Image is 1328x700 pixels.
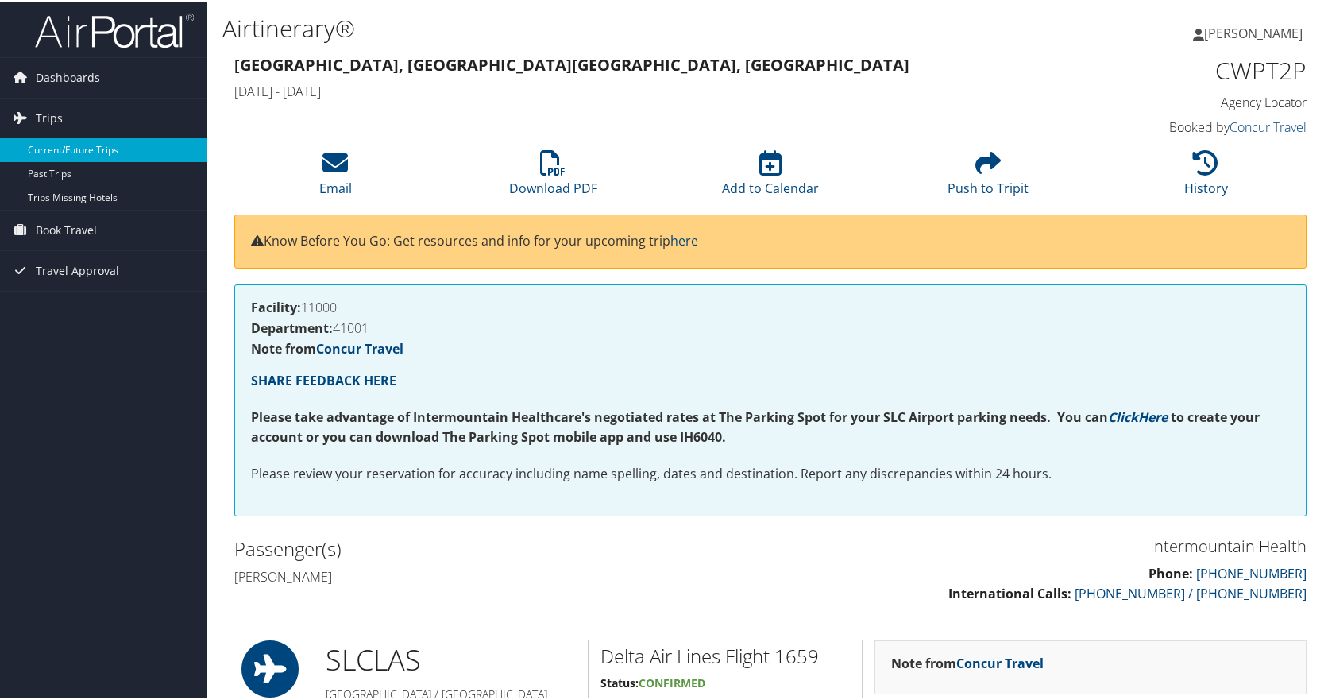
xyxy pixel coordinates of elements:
[1184,157,1228,195] a: History
[1138,407,1168,424] a: Here
[600,674,639,689] strong: Status:
[251,230,1290,250] p: Know Before You Go: Get resources and info for your upcoming trip
[251,407,1108,424] strong: Please take advantage of Intermountain Healthcare's negotiated rates at The Parking Spot for your...
[948,583,1071,601] strong: International Calls:
[35,10,194,48] img: airportal-logo.png
[36,97,63,137] span: Trips
[639,674,705,689] span: Confirmed
[600,641,850,668] h2: Delta Air Lines Flight 1659
[1204,23,1303,41] span: [PERSON_NAME]
[722,157,819,195] a: Add to Calendar
[234,567,759,584] h4: [PERSON_NAME]
[1056,92,1307,110] h4: Agency Locator
[251,462,1290,483] p: Please review your reservation for accuracy including name spelling, dates and destination. Repor...
[36,209,97,249] span: Book Travel
[319,157,352,195] a: Email
[251,370,396,388] a: SHARE FEEDBACK HERE
[948,157,1029,195] a: Push to Tripit
[1193,8,1318,56] a: [PERSON_NAME]
[670,230,698,248] a: here
[222,10,953,44] h1: Airtinerary®
[234,534,759,561] h2: Passenger(s)
[1148,563,1193,581] strong: Phone:
[251,320,1290,333] h4: 41001
[316,338,403,356] a: Concur Travel
[1196,563,1307,581] a: [PHONE_NUMBER]
[956,653,1044,671] a: Concur Travel
[1056,117,1307,134] h4: Booked by
[251,300,1290,312] h4: 11000
[234,52,909,74] strong: [GEOGRAPHIC_DATA], [GEOGRAPHIC_DATA] [GEOGRAPHIC_DATA], [GEOGRAPHIC_DATA]
[1230,117,1307,134] a: Concur Travel
[36,56,100,96] span: Dashboards
[891,653,1044,671] strong: Note from
[251,338,403,356] strong: Note from
[782,534,1307,556] h3: Intermountain Health
[1108,407,1138,424] a: Click
[1056,52,1307,86] h1: CWPT2P
[326,639,576,679] h1: SLC LAS
[1075,583,1307,601] a: [PHONE_NUMBER] / [PHONE_NUMBER]
[509,157,597,195] a: Download PDF
[234,81,1033,99] h4: [DATE] - [DATE]
[251,297,301,315] strong: Facility:
[251,318,333,335] strong: Department:
[36,249,119,289] span: Travel Approval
